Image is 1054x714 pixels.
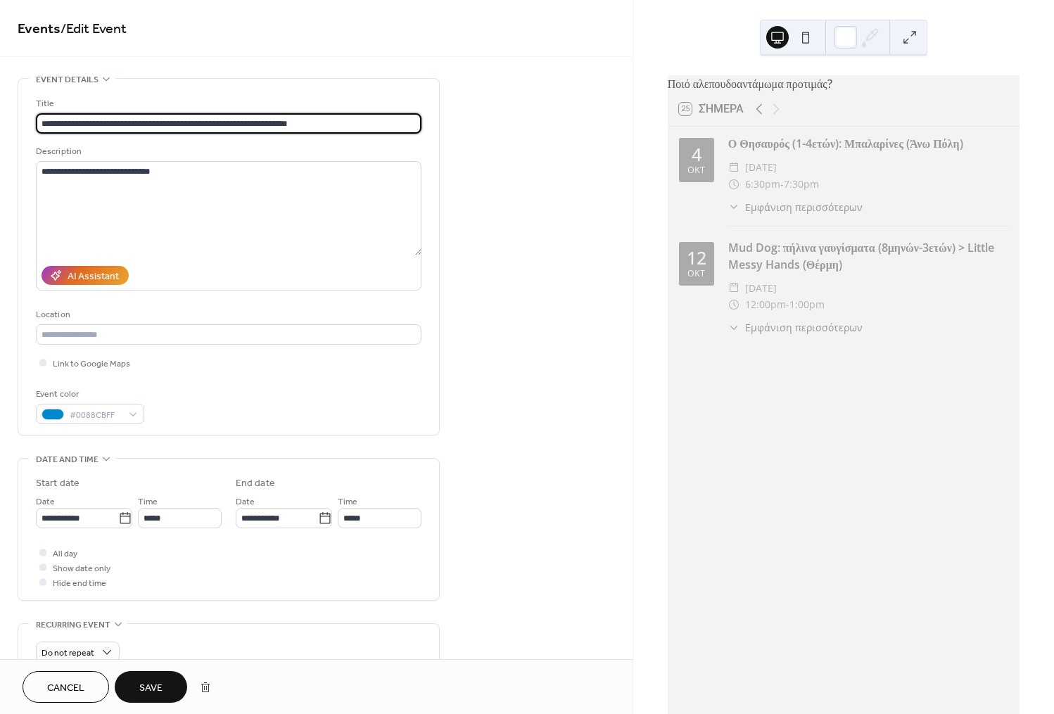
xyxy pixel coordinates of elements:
div: Οκτ [687,269,705,279]
button: ​Εμφάνιση περισσότερων [728,320,863,335]
div: Description [36,144,419,159]
div: Ο Θησαυρός (1-4ετών): Μπαλαρίνες (Άνω Πόλη) [728,135,1008,152]
span: Hide end time [53,576,106,591]
span: - [786,296,789,313]
span: Link to Google Maps [53,357,130,371]
div: Start date [36,476,80,491]
div: ​ [728,200,739,215]
span: Date [236,495,255,509]
div: Οκτ [687,166,705,175]
div: 12 [687,249,706,267]
span: Time [138,495,158,509]
span: 7:30pm [784,176,819,193]
span: Εμφάνιση περισσότερων [745,320,863,335]
div: ​ [728,176,739,193]
a: Events [18,15,61,43]
div: Title [36,96,419,111]
button: ​Εμφάνιση περισσότερων [728,200,863,215]
div: 4 [692,146,701,163]
span: Εμφάνιση περισσότερων [745,200,863,215]
div: ​ [728,159,739,176]
div: AI Assistant [68,269,119,284]
span: Recurring event [36,618,110,632]
div: Ποιό αλεπουδοαντάμωμα προτιμάς? [668,75,1020,92]
span: All day [53,547,77,561]
span: [DATE] [745,280,777,297]
span: - [780,176,784,193]
span: Date [36,495,55,509]
span: Cancel [47,681,84,696]
span: Time [338,495,357,509]
span: / Edit Event [61,15,127,43]
button: Save [115,671,187,703]
span: [DATE] [745,159,777,176]
div: ​ [728,320,739,335]
div: Location [36,307,419,322]
span: Event details [36,72,99,87]
span: Save [139,681,163,696]
span: #0088CBFF [70,408,122,423]
span: 6:30pm [745,176,780,193]
span: Show date only [53,561,110,576]
div: ​ [728,280,739,297]
span: Do not repeat [42,645,94,661]
button: Cancel [23,671,109,703]
span: 12:00pm [745,296,786,313]
button: AI Assistant [42,266,129,285]
div: End date [236,476,275,491]
span: 1:00pm [789,296,825,313]
div: ​ [728,296,739,313]
span: Date and time [36,452,99,467]
div: Event color [36,387,141,402]
div: Mud Dog: πήλινα γαυγίσματα (8μηνών-3ετών) > Little Messy Hands (Θέρμη) [728,239,1008,273]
